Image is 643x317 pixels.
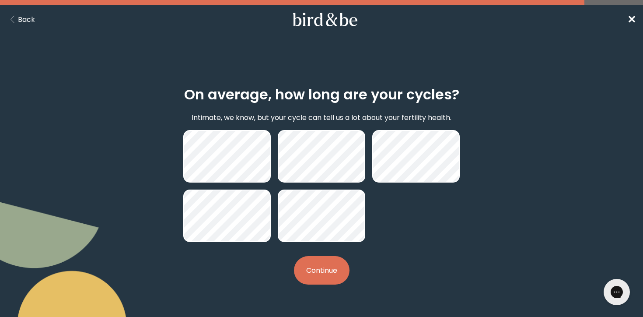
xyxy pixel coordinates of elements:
[184,84,459,105] h2: On average, how long are your cycles?
[599,276,634,308] iframe: Gorgias live chat messenger
[294,256,349,285] button: Continue
[7,14,35,25] button: Back Button
[627,12,636,27] a: ✕
[192,112,451,123] p: Intimate, we know, but your cycle can tell us a lot about your fertility health.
